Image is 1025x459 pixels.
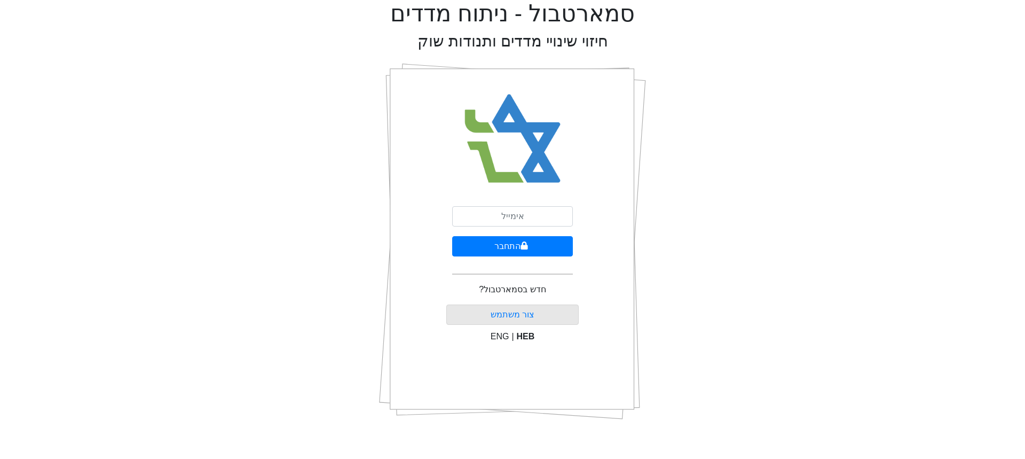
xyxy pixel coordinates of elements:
button: צור משתמש [446,305,579,325]
button: התחבר [452,236,573,256]
a: צור משתמש [491,310,534,319]
h2: חיזוי שינויי מדדים ותנודות שוק [417,32,608,51]
span: ENG [491,332,509,341]
p: חדש בסמארטבול? [479,283,546,296]
img: Smart Bull [455,80,571,198]
span: | [511,332,514,341]
input: אימייל [452,206,573,227]
span: HEB [517,332,535,341]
